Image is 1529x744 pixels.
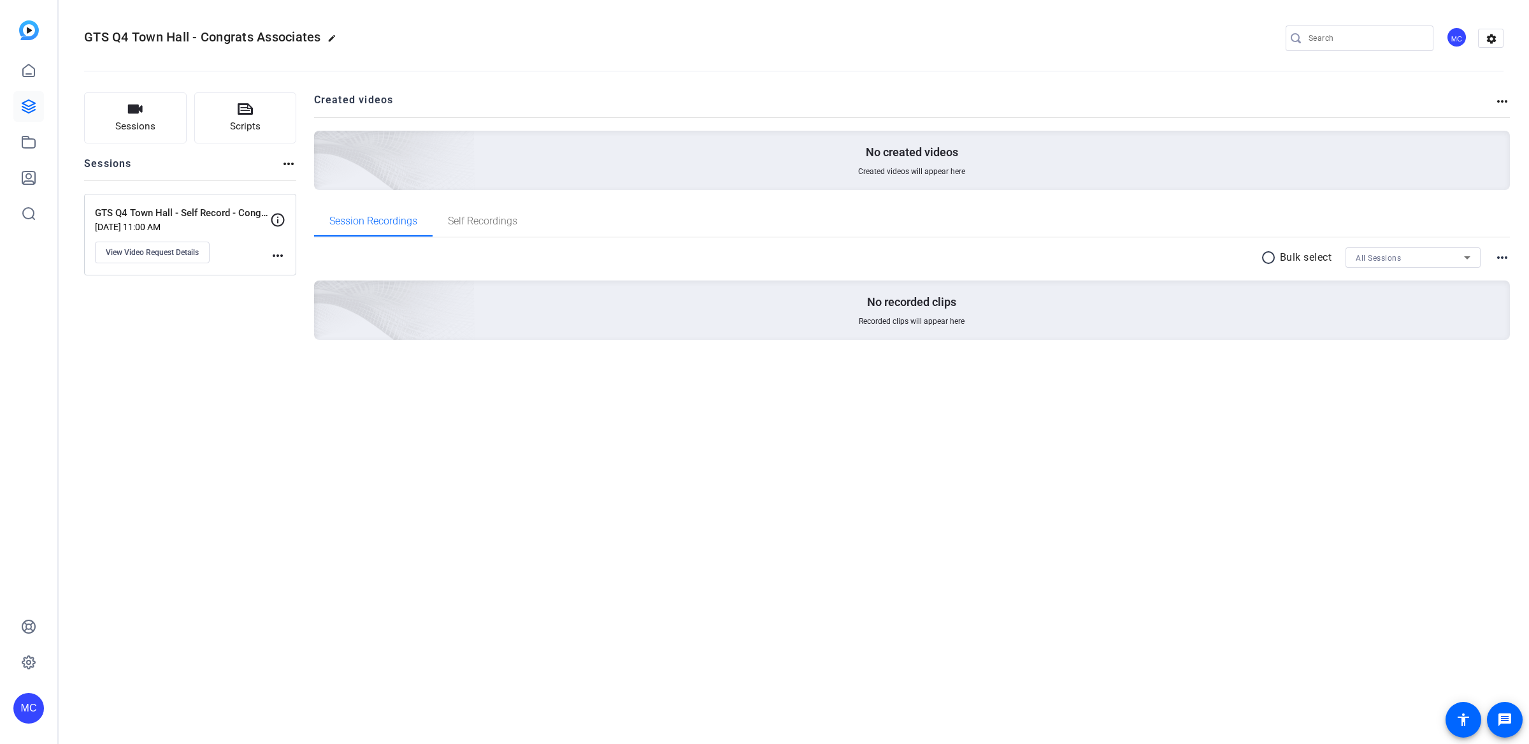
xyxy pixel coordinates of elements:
[171,4,475,281] img: Creted videos background
[866,145,958,160] p: No created videos
[84,92,187,143] button: Sessions
[95,206,270,221] p: GTS Q4 Town Hall - Self Record - Congrats Associat
[95,222,270,232] p: [DATE] 11:00 AM
[84,156,132,180] h2: Sessions
[314,92,1495,117] h2: Created videos
[84,29,321,45] span: GTS Q4 Town Hall - Congrats Associates
[1280,250,1332,265] p: Bulk select
[270,248,285,263] mat-icon: more_horiz
[281,156,296,171] mat-icon: more_horiz
[448,216,517,226] span: Self Recordings
[859,316,965,326] span: Recorded clips will appear here
[115,119,155,134] span: Sessions
[329,216,417,226] span: Session Recordings
[1261,250,1280,265] mat-icon: radio_button_unchecked
[867,295,956,310] p: No recorded clips
[230,119,261,134] span: Scripts
[95,242,210,263] button: View Video Request Details
[1479,29,1504,48] mat-icon: settings
[194,92,297,143] button: Scripts
[171,154,475,431] img: embarkstudio-empty-session.png
[858,166,965,177] span: Created videos will appear here
[1446,27,1467,48] div: MC
[13,693,44,724] div: MC
[1497,712,1512,727] mat-icon: message
[1495,94,1510,109] mat-icon: more_horiz
[1356,254,1401,263] span: All Sessions
[106,247,199,258] span: View Video Request Details
[327,34,343,49] mat-icon: edit
[1309,31,1423,46] input: Search
[1446,27,1468,49] ngx-avatar: Michael Caso
[1456,712,1471,727] mat-icon: accessibility
[1495,250,1510,265] mat-icon: more_horiz
[19,20,39,40] img: blue-gradient.svg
